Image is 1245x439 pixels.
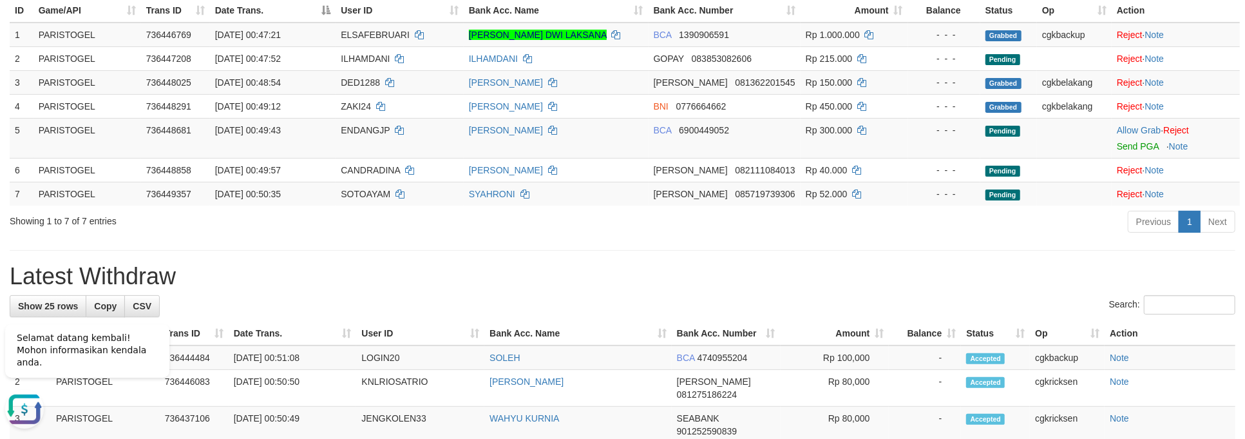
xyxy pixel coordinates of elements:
span: Rp 450.000 [806,101,852,112]
a: WAHYU KURNIA [489,413,559,424]
td: [DATE] 00:51:08 [229,346,357,370]
span: SOTOAYAM [341,189,390,199]
span: [PERSON_NAME] [677,376,751,387]
a: [PERSON_NAME] [469,101,543,112]
td: PARISTOGEL [33,23,141,47]
a: Note [1110,413,1129,424]
span: Copy 6900449052 to clipboard [679,125,729,135]
td: 3 [10,70,33,94]
th: Status: activate to sort column ascending [961,322,1030,346]
a: Allow Grab [1117,125,1161,135]
span: Accepted [966,353,1005,364]
td: 7 [10,182,33,206]
div: - - - [913,100,975,113]
td: KNLRIOSATRIO [356,370,484,407]
a: Show 25 rows [10,295,86,317]
a: 1 [1179,211,1201,233]
input: Search: [1144,295,1235,315]
a: Note [1145,189,1164,199]
span: Copy 081275186224 to clipboard [677,389,737,400]
div: - - - [913,76,975,89]
span: Grabbed [985,30,1022,41]
span: Pending [985,190,1020,200]
th: Bank Acc. Number: activate to sort column ascending [672,322,781,346]
span: Copy 0776664662 to clipboard [676,101,727,112]
a: ILHAMDANI [469,54,518,64]
td: PARISTOGEL [33,158,141,182]
span: BCA [677,353,695,363]
td: 736444484 [160,346,229,370]
a: [PERSON_NAME] [469,125,543,135]
span: Copy 4740955204 to clipboard [698,353,748,363]
span: [DATE] 00:49:57 [215,165,281,175]
td: LOGIN20 [356,346,484,370]
span: Rp 52.000 [806,189,848,199]
span: Copy 1390906591 to clipboard [679,30,729,40]
span: Grabbed [985,78,1022,89]
span: [DATE] 00:47:52 [215,54,281,64]
td: 6 [10,158,33,182]
td: · [1112,94,1240,118]
td: 1 [10,23,33,47]
span: 736448025 [146,77,191,88]
div: - - - [913,28,975,41]
a: Reject [1117,54,1143,64]
span: Copy 081362201545 to clipboard [735,77,795,88]
td: PARISTOGEL [33,46,141,70]
td: cgkbackup [1030,346,1105,370]
span: Grabbed [985,102,1022,113]
span: 736448291 [146,101,191,112]
span: 736448681 [146,125,191,135]
td: · [1112,23,1240,47]
span: Pending [985,126,1020,137]
a: Note [1145,54,1164,64]
span: [DATE] 00:47:21 [215,30,281,40]
td: [DATE] 00:50:50 [229,370,357,407]
a: Note [1145,101,1164,112]
span: Selamat datang kembali! Mohon informasikan kendala anda. [17,20,146,55]
a: Reject [1117,189,1143,199]
td: PARISTOGEL [33,94,141,118]
a: Copy [86,295,125,317]
button: Open LiveChat chat widget [5,77,44,116]
span: BCA [654,30,672,40]
div: - - - [913,164,975,177]
th: Date Trans.: activate to sort column ascending [229,322,357,346]
a: Note [1145,30,1164,40]
span: Copy 083853082606 to clipboard [692,54,752,64]
span: 736446769 [146,30,191,40]
span: Copy 901252590839 to clipboard [677,426,737,436]
span: 736449357 [146,189,191,199]
span: [PERSON_NAME] [654,165,728,175]
span: DED1288 [341,77,380,88]
a: Reject [1163,125,1189,135]
span: ZAKI24 [341,101,371,112]
td: · [1112,118,1240,158]
a: Reject [1117,101,1143,112]
span: Rp 40.000 [806,165,848,175]
a: Send PGA [1117,141,1159,151]
span: [DATE] 00:50:35 [215,189,281,199]
a: Reject [1117,165,1143,175]
th: Amount: activate to sort column ascending [781,322,889,346]
span: [PERSON_NAME] [654,77,728,88]
span: Copy 082111084013 to clipboard [735,165,795,175]
span: CSV [133,301,151,311]
span: ENDANGJP [341,125,390,135]
td: · [1112,46,1240,70]
a: [PERSON_NAME] [469,165,543,175]
span: CANDRADINA [341,165,400,175]
div: Showing 1 to 7 of 7 entries [10,210,509,228]
span: Rp 150.000 [806,77,852,88]
span: 736448858 [146,165,191,175]
span: [DATE] 00:49:12 [215,101,281,112]
a: SYAHRONI [469,189,515,199]
a: Note [1110,353,1129,363]
th: Trans ID: activate to sort column ascending [160,322,229,346]
a: Note [1110,376,1129,387]
a: [PERSON_NAME] DWI LAKSANA [469,30,607,40]
span: SEABANK [677,413,719,424]
td: cgkbackup [1037,23,1112,47]
span: BCA [654,125,672,135]
span: Rp 1.000.000 [806,30,860,40]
